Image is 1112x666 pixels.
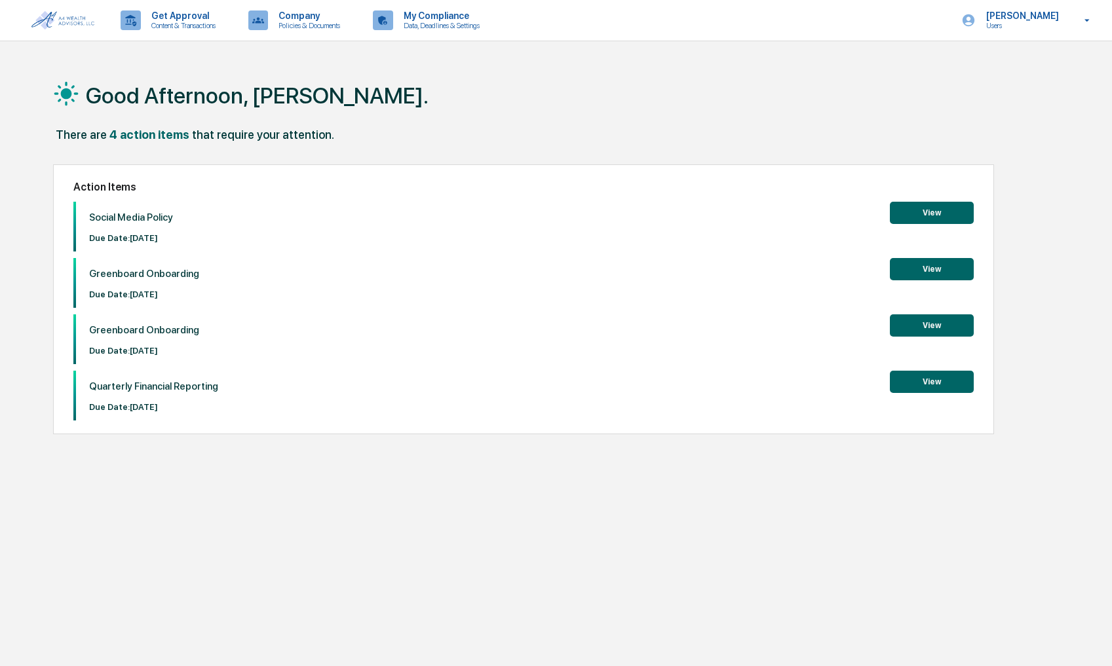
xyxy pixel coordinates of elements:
[890,371,974,393] button: View
[56,128,107,141] div: There are
[393,10,486,21] p: My Compliance
[976,10,1065,21] p: [PERSON_NAME]
[31,11,94,29] img: logo
[86,83,429,109] h1: Good Afternoon, [PERSON_NAME].
[890,258,974,280] button: View
[268,21,347,30] p: Policies & Documents
[89,380,218,392] p: Quarterly Financial Reporting
[890,318,974,331] a: View
[890,375,974,387] a: View
[109,128,189,141] div: 4 action items
[89,289,199,299] p: Due Date: [DATE]
[890,202,974,224] button: View
[890,262,974,274] a: View
[89,346,199,356] p: Due Date: [DATE]
[192,128,334,141] div: that require your attention.
[141,21,222,30] p: Content & Transactions
[89,268,199,280] p: Greenboard Onboarding
[89,402,218,412] p: Due Date: [DATE]
[268,10,347,21] p: Company
[393,21,486,30] p: Data, Deadlines & Settings
[73,181,974,193] h2: Action Items
[89,212,173,223] p: Social Media Policy
[141,10,222,21] p: Get Approval
[890,314,974,337] button: View
[890,206,974,218] a: View
[976,21,1065,30] p: Users
[89,324,199,336] p: Greenboard Onboarding
[89,233,173,243] p: Due Date: [DATE]
[1070,623,1105,658] iframe: Open customer support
